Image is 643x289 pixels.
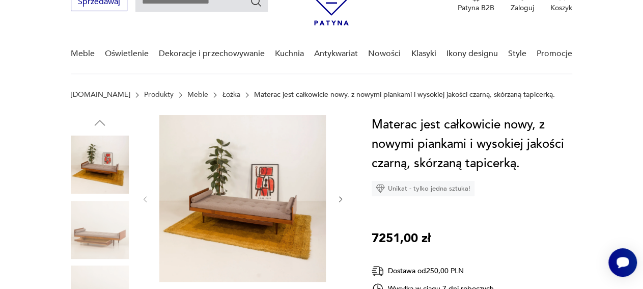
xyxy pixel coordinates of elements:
p: Zaloguj [511,3,534,13]
a: Produkty [144,91,173,99]
p: Materac jest całkowicie nowy, z nowymi piankami i wysokiej jakości czarną, skórzaną tapicerką. [254,91,555,99]
p: Koszyk [550,3,572,13]
h1: Materac jest całkowicie nowy, z nowymi piankami i wysokiej jakości czarną, skórzaną tapicerką. [372,115,572,173]
img: Zdjęcie produktu Materac jest całkowicie nowy, z nowymi piankami i wysokiej jakości czarną, skórz... [71,201,129,259]
a: Dekoracje i przechowywanie [159,34,264,73]
img: Ikona dostawy [372,265,384,277]
a: [DOMAIN_NAME] [71,91,130,99]
p: 7251,00 zł [372,229,431,248]
div: Dostawa od 250,00 PLN [372,265,494,277]
a: Antykwariat [314,34,358,73]
a: Kuchnia [275,34,304,73]
a: Ikony designu [446,34,498,73]
img: Zdjęcie produktu Materac jest całkowicie nowy, z nowymi piankami i wysokiej jakości czarną, skórz... [159,115,326,282]
a: Nowości [368,34,401,73]
a: Promocje [537,34,572,73]
img: Ikona diamentu [376,184,385,193]
a: Oświetlenie [105,34,149,73]
a: Łóżka [222,91,240,99]
img: Zdjęcie produktu Materac jest całkowicie nowy, z nowymi piankami i wysokiej jakości czarną, skórz... [71,136,129,194]
p: Patyna B2B [458,3,494,13]
div: Unikat - tylko jedna sztuka! [372,181,474,196]
iframe: Smartsupp widget button [608,248,637,277]
a: Meble [71,34,95,73]
a: Klasyki [411,34,436,73]
a: Meble [187,91,208,99]
a: Style [508,34,526,73]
